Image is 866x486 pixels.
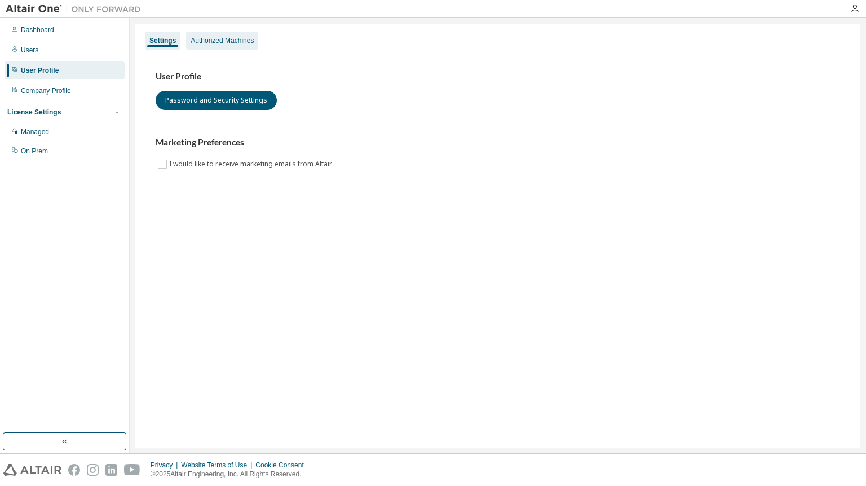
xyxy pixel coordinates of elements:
[21,147,48,156] div: On Prem
[7,108,61,117] div: License Settings
[151,470,311,479] p: © 2025 Altair Engineering, Inc. All Rights Reserved.
[151,461,181,470] div: Privacy
[3,464,61,476] img: altair_logo.svg
[87,464,99,476] img: instagram.svg
[181,461,255,470] div: Website Terms of Use
[149,36,176,45] div: Settings
[21,127,49,136] div: Managed
[124,464,140,476] img: youtube.svg
[68,464,80,476] img: facebook.svg
[21,86,71,95] div: Company Profile
[21,46,38,55] div: Users
[169,157,334,171] label: I would like to receive marketing emails from Altair
[105,464,117,476] img: linkedin.svg
[6,3,147,15] img: Altair One
[156,71,840,82] h3: User Profile
[156,137,840,148] h3: Marketing Preferences
[255,461,310,470] div: Cookie Consent
[156,91,277,110] button: Password and Security Settings
[191,36,254,45] div: Authorized Machines
[21,25,54,34] div: Dashboard
[21,66,59,75] div: User Profile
